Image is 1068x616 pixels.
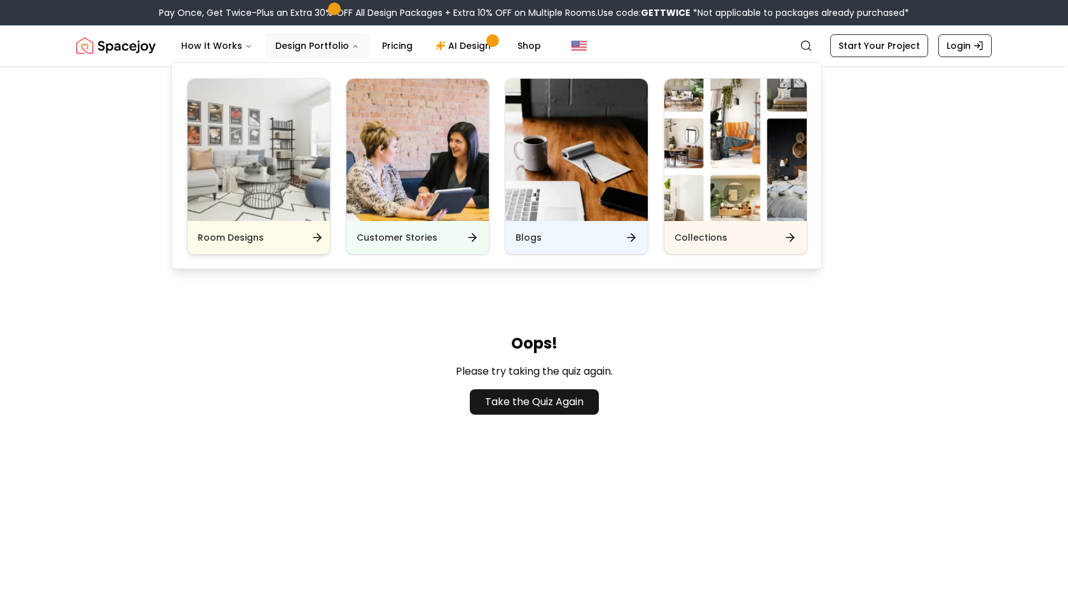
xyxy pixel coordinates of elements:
h1: Oops! [456,333,613,354]
img: Collections [664,79,807,221]
img: Blogs [505,79,648,221]
img: Spacejoy Logo [76,33,156,58]
div: Pay Once, Get Twice-Plus an Extra 30% OFF All Design Packages + Extra 10% OFF on Multiple Rooms. [159,6,909,19]
a: AI Design [425,33,505,58]
a: Take the Quiz Again [470,389,599,415]
button: Design Portfolio [265,33,369,58]
a: Pricing [372,33,423,58]
div: Design Portfolio [172,63,823,270]
h6: Room Designs [198,231,264,244]
a: Shop [507,33,551,58]
a: Spacejoy [76,33,156,58]
img: United States [572,38,587,53]
a: CollectionsCollections [664,78,807,255]
h6: Collections [674,231,727,244]
nav: Main [171,33,551,58]
button: How It Works [171,33,263,58]
nav: Global [76,25,992,66]
span: *Not applicable to packages already purchased* [690,6,909,19]
img: Room Designs [188,79,330,221]
a: Start Your Project [830,34,928,57]
a: Room DesignsRoom Designs [187,78,331,255]
h6: Customer Stories [357,231,437,244]
img: Customer Stories [346,79,489,221]
a: BlogsBlogs [505,78,648,255]
a: Customer StoriesCustomer Stories [346,78,489,255]
b: GETTWICE [641,6,690,19]
span: Use code: [598,6,690,19]
a: Login [938,34,992,57]
p: Please try taking the quiz again. [456,364,613,379]
h6: Blogs [516,231,542,244]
